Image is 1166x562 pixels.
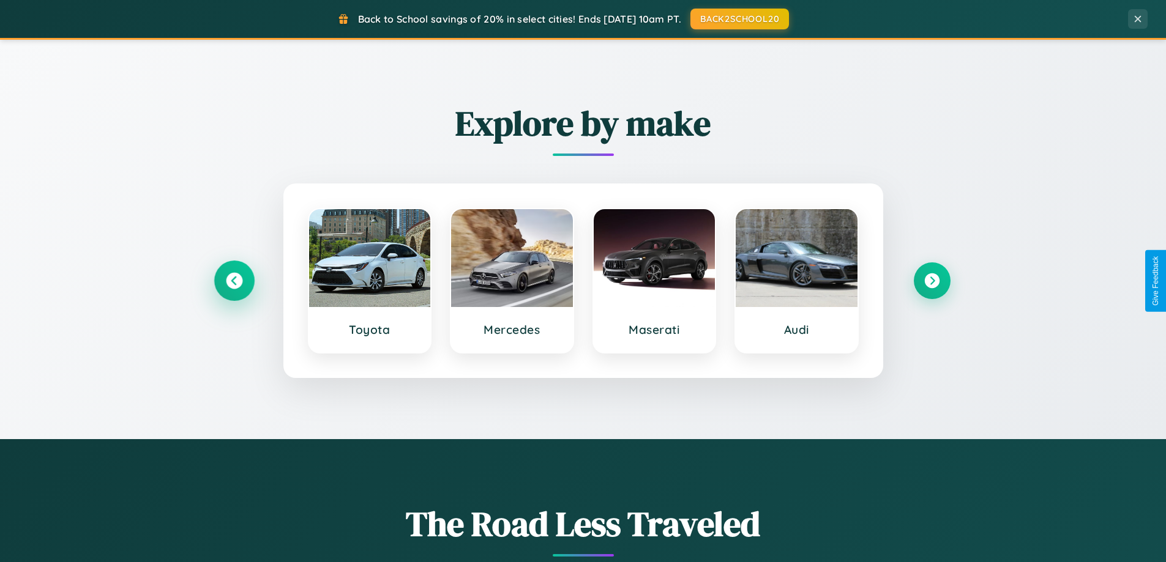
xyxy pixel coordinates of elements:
button: BACK2SCHOOL20 [690,9,789,29]
h3: Mercedes [463,322,561,337]
h3: Toyota [321,322,419,337]
h2: Explore by make [216,100,951,147]
span: Back to School savings of 20% in select cities! Ends [DATE] 10am PT. [358,13,681,25]
h3: Audi [748,322,845,337]
h1: The Road Less Traveled [216,500,951,547]
div: Give Feedback [1151,256,1160,306]
h3: Maserati [606,322,703,337]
